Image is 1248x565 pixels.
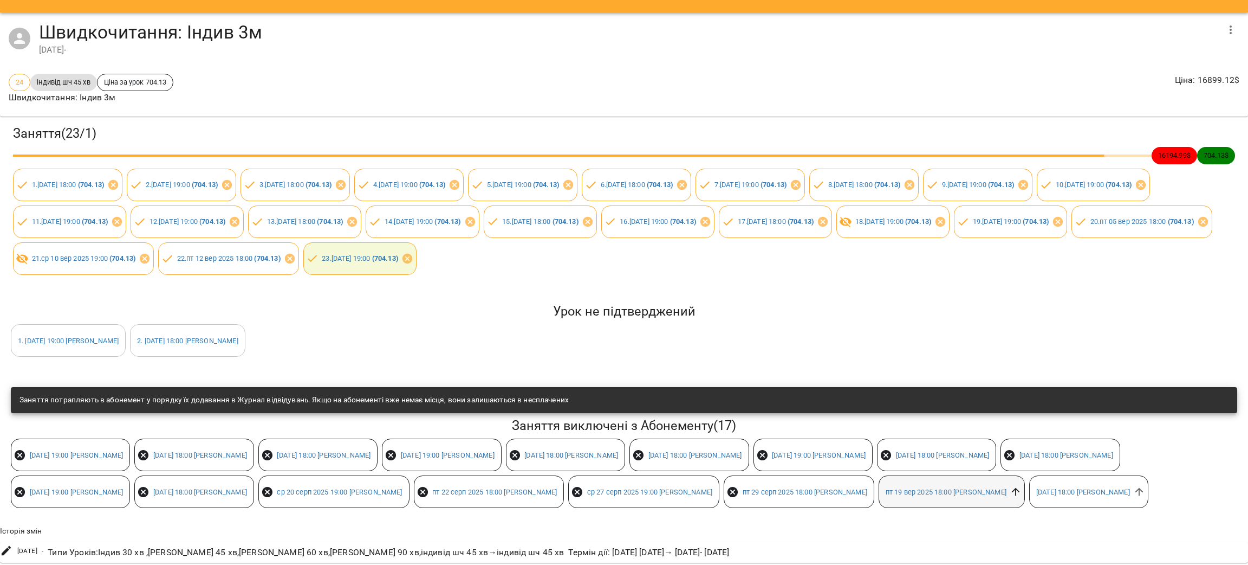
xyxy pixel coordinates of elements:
[322,254,398,262] a: 23.[DATE] 19:00 (704.13)
[401,451,495,459] a: [DATE] 19:00 [PERSON_NAME]
[13,206,126,238] div: 11.[DATE] 19:00 (704.13)
[373,181,445,189] a: 4.[DATE] 19:00 (704.13)
[267,217,343,226] a: 13.[DATE] 18:00 (704.13)
[32,254,136,262] a: 21.ср 10 вер 2025 19:00 (704.13)
[254,254,280,262] b: ( 704.13 )
[158,242,298,275] div: 22.пт 12 вер 2025 18:00 (704.13)
[9,91,173,104] p: Швидкочитання: Індив 3м
[177,254,281,262] a: 22.пт 12 вер 2025 18:00 (704.13)
[419,181,445,189] b: ( 704.13 )
[42,546,43,557] span: -
[131,206,244,238] div: 12.[DATE] 19:00 (704.13)
[874,181,900,189] b: ( 704.13 )
[19,390,569,410] div: Заняття потрапляють в абонемент у порядку їх додавання в Журнал відвідувань. Якщо на абонементі в...
[385,217,461,226] a: 14.[DATE] 19:00 (704.13)
[620,217,696,226] a: 16.[DATE] 19:00 (704.13)
[954,206,1067,238] div: 19.[DATE] 19:00 (704.13)
[9,77,30,87] span: 24
[45,544,566,561] div: Типи Уроків : Індив 30 хв ,[PERSON_NAME] 45 хв,[PERSON_NAME] 60 хв,[PERSON_NAME] 90 хв,індивід шч...
[1090,217,1194,226] a: 20.пт 05 вер 2025 18:00 (704.13)
[743,488,867,496] a: пт 29 серп 2025 18:00 [PERSON_NAME]
[828,181,900,189] a: 8.[DATE] 18:00 (704.13)
[11,418,1237,434] h5: Заняття виключені з Абонементу ( 17 )
[97,77,173,87] span: Ціна за урок 704.13
[1036,488,1130,496] a: [DATE] 18:00 [PERSON_NAME]
[82,217,108,226] b: ( 704.13 )
[354,169,464,201] div: 4.[DATE] 19:00 (704.13)
[240,169,350,201] div: 3.[DATE] 18:00 (704.13)
[988,181,1014,189] b: ( 704.13 )
[39,43,1218,56] div: [DATE] -
[1106,181,1132,189] b: ( 704.13 )
[30,488,123,496] a: [DATE] 19:00 [PERSON_NAME]
[277,488,402,496] a: ср 20 серп 2025 19:00 [PERSON_NAME]
[879,476,1025,508] div: пт 19 вер 2025 18:00 [PERSON_NAME]
[1197,150,1235,160] span: 704.13 $
[32,217,108,226] a: 11.[DATE] 19:00 (704.13)
[905,217,931,226] b: ( 704.13 )
[13,169,122,201] div: 1.[DATE] 18:00 (704.13)
[582,169,691,201] div: 6.[DATE] 18:00 (704.13)
[1175,74,1239,87] p: Ціна : 16899.12 $
[1152,150,1197,160] span: 16194.99 $
[1071,206,1212,238] div: 20.пт 05 вер 2025 18:00 (704.13)
[886,488,1006,496] a: пт 19 вер 2025 18:00 [PERSON_NAME]
[502,217,578,226] a: 15.[DATE] 18:00 (704.13)
[259,181,331,189] a: 3.[DATE] 18:00 (704.13)
[1029,476,1148,508] div: [DATE] 18:00 [PERSON_NAME]
[484,206,597,238] div: 15.[DATE] 18:00 (704.13)
[305,181,331,189] b: ( 704.13 )
[1023,217,1049,226] b: ( 704.13 )
[146,181,218,189] a: 2.[DATE] 19:00 (704.13)
[923,169,1032,201] div: 9.[DATE] 19:00 (704.13)
[552,217,578,226] b: ( 704.13 )
[809,169,919,201] div: 8.[DATE] 18:00 (704.13)
[601,206,714,238] div: 16.[DATE] 19:00 (704.13)
[647,181,673,189] b: ( 704.13 )
[760,181,786,189] b: ( 704.13 )
[533,181,559,189] b: ( 704.13 )
[896,451,990,459] a: [DATE] 18:00 [PERSON_NAME]
[11,303,1237,320] h5: Урок не підтверджений
[695,169,805,201] div: 7.[DATE] 19:00 (704.13)
[566,544,731,561] div: Термін дії : [DATE] [DATE] → [DATE] - [DATE]
[719,206,832,238] div: 17.[DATE] 18:00 (704.13)
[670,217,696,226] b: ( 704.13 )
[17,546,37,557] span: [DATE]
[648,451,742,459] a: [DATE] 18:00 [PERSON_NAME]
[942,181,1014,189] a: 9.[DATE] 19:00 (704.13)
[1019,451,1113,459] a: [DATE] 18:00 [PERSON_NAME]
[434,217,460,226] b: ( 704.13 )
[372,254,398,262] b: ( 704.13 )
[277,451,370,459] a: [DATE] 18:00 [PERSON_NAME]
[149,217,226,226] a: 12.[DATE] 19:00 (704.13)
[855,217,932,226] a: 18.[DATE] 19:00 (704.13)
[973,217,1049,226] a: 19.[DATE] 19:00 (704.13)
[137,337,238,345] a: 2. [DATE] 18:00 [PERSON_NAME]
[601,181,673,189] a: 6.[DATE] 18:00 (704.13)
[1037,169,1150,201] div: 10.[DATE] 19:00 (704.13)
[13,125,1235,142] h3: Заняття ( 23 / 1 )
[714,181,786,189] a: 7.[DATE] 19:00 (704.13)
[772,451,866,459] a: [DATE] 19:00 [PERSON_NAME]
[487,181,559,189] a: 5.[DATE] 19:00 (704.13)
[153,451,247,459] a: [DATE] 18:00 [PERSON_NAME]
[366,206,479,238] div: 14.[DATE] 19:00 (704.13)
[788,217,814,226] b: ( 704.13 )
[199,217,225,226] b: ( 704.13 )
[524,451,618,459] a: [DATE] 18:00 [PERSON_NAME]
[317,217,343,226] b: ( 704.13 )
[1056,181,1132,189] a: 10.[DATE] 19:00 (704.13)
[30,451,123,459] a: [DATE] 19:00 [PERSON_NAME]
[32,181,104,189] a: 1.[DATE] 18:00 (704.13)
[30,77,96,87] span: індивід шч 45 хв
[468,169,577,201] div: 5.[DATE] 19:00 (704.13)
[13,242,154,275] div: 21.ср 10 вер 2025 19:00 (704.13)
[109,254,135,262] b: ( 704.13 )
[248,206,361,238] div: 13.[DATE] 18:00 (704.13)
[18,337,119,345] a: 1. [DATE] 19:00 [PERSON_NAME]
[587,488,712,496] a: ср 27 серп 2025 19:00 [PERSON_NAME]
[303,242,417,275] div: 23.[DATE] 19:00 (704.13)
[127,169,236,201] div: 2.[DATE] 19:00 (704.13)
[153,488,247,496] a: [DATE] 18:00 [PERSON_NAME]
